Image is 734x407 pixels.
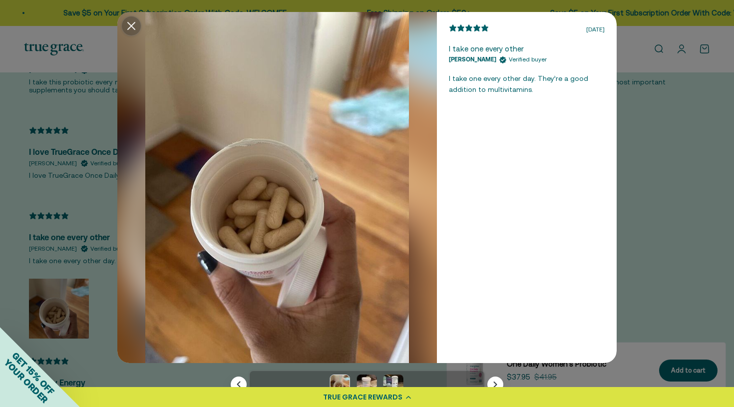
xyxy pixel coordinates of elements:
div: [DATE] [586,25,605,34]
img: I don’t leave the house [383,375,403,395]
img: Worked Great for my Mom [357,375,376,395]
button: Slideshow next button [487,377,503,393]
span: YOUR ORDER [2,357,50,405]
img: I take one every other [117,12,437,363]
span: GET 15% OFF [10,350,56,397]
p: I take one every other day. They’re a good addition to multivitamins. [449,73,605,95]
button: Modal close button [121,16,141,36]
span: Verified buyer [509,55,547,64]
h4: I take one every other [449,43,605,55]
strong: [PERSON_NAME] [449,55,496,64]
div: TRUE GRACE REWARDS [323,392,402,403]
button: Slideshow previous button [231,377,247,393]
img: I take one every other [330,375,350,395]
